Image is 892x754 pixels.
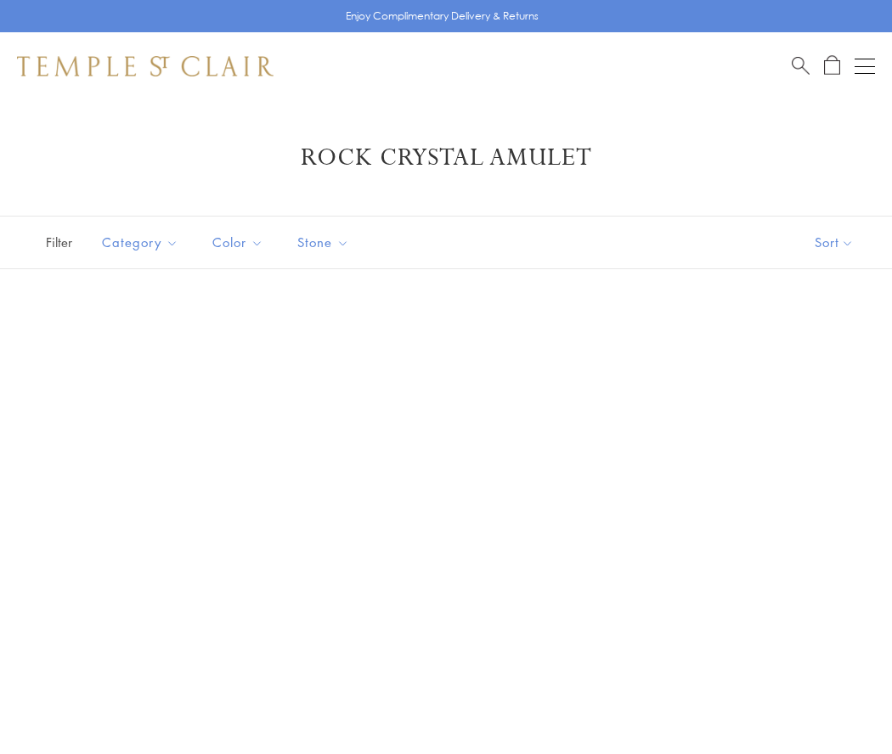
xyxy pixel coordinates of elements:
[89,223,191,262] button: Category
[93,232,191,253] span: Category
[17,56,274,76] img: Temple St. Clair
[776,217,892,268] button: Show sort by
[200,223,276,262] button: Color
[42,143,850,173] h1: Rock Crystal Amulet
[289,232,362,253] span: Stone
[792,55,810,76] a: Search
[346,8,539,25] p: Enjoy Complimentary Delivery & Returns
[285,223,362,262] button: Stone
[204,232,276,253] span: Color
[824,55,840,76] a: Open Shopping Bag
[855,56,875,76] button: Open navigation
